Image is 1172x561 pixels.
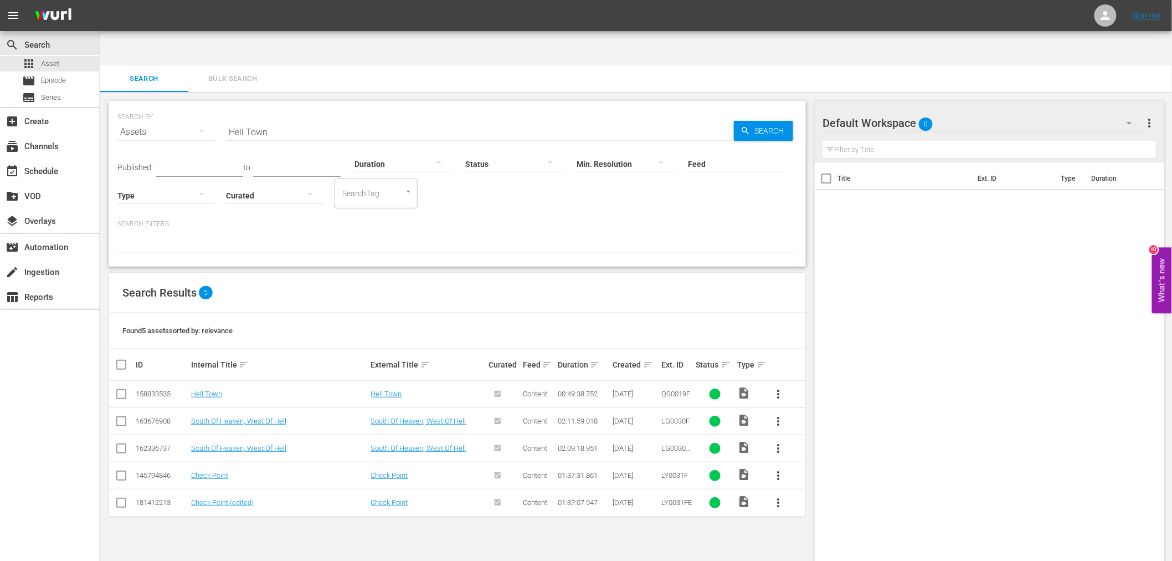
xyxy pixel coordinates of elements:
div: 01:37:31.861 [558,471,610,480]
button: Open Feedback Widget [1152,248,1172,314]
span: Video [738,441,751,454]
div: Default Workspace [823,108,1143,139]
span: Search Results [122,286,197,299]
span: LY0031FE [661,498,692,507]
span: Asset [22,57,35,70]
span: Video [738,468,751,481]
span: Content [523,390,547,398]
span: Reports [6,290,19,304]
span: Search [106,73,182,85]
span: Bulk Search [195,73,270,85]
span: Content [523,417,547,425]
a: Check Point (edited) [191,498,254,507]
button: more_vert [1143,110,1156,136]
span: VOD [6,190,19,203]
div: Ext. ID [661,360,692,369]
div: 00:49:38.752 [558,390,610,398]
span: LY0031F [661,471,688,480]
button: more_vert [765,408,792,435]
div: [DATE] [613,471,658,480]
span: Automation [6,241,19,254]
span: more_vert [772,415,785,428]
span: Asset [41,58,59,69]
span: more_vert [772,496,785,509]
th: Duration [1084,163,1151,194]
th: Title [838,163,971,194]
span: 0 [919,113,933,136]
div: [DATE] [613,498,658,507]
span: Search [6,38,19,52]
span: Series [41,92,61,103]
span: Video [738,495,751,508]
span: Channels [6,140,19,153]
div: 10 [1149,246,1158,254]
span: Published: [117,163,153,172]
span: QS0019F [661,390,690,398]
span: Episode [22,74,35,88]
div: [DATE] [613,444,658,452]
span: Create [6,115,19,128]
span: sort [420,360,430,370]
span: Series [22,91,35,104]
span: Search [751,121,793,141]
th: Type [1054,163,1084,194]
span: Episode [41,75,66,86]
div: ID [136,360,188,369]
span: more_vert [772,469,785,482]
a: South Of Heaven, West Of Hell [191,444,286,452]
div: [DATE] [613,390,658,398]
a: Check Point [371,471,408,480]
span: Schedule [6,165,19,178]
div: 162336737 [136,444,188,452]
span: layers [6,215,19,228]
span: sort [643,360,653,370]
a: Check Point [191,471,228,480]
span: menu [7,9,20,22]
div: 02:09:18.951 [558,444,610,452]
span: LG0030F [661,417,690,425]
div: Duration [558,358,610,371]
div: Internal Title [191,358,368,371]
button: more_vert [765,462,792,489]
button: more_vert [765,435,792,462]
a: Hell Town [371,390,402,398]
div: 181412213 [136,498,188,507]
a: Hell Town [191,390,222,398]
a: South Of Heaven, West Of Hell [371,417,466,425]
div: External Title [371,358,485,371]
span: more_vert [772,442,785,455]
span: Video [738,414,751,427]
span: sort [590,360,600,370]
p: Search Filters: [117,220,797,229]
span: sort [721,360,731,370]
a: Sign Out [1133,11,1161,20]
button: Search [734,121,793,141]
div: Created [613,358,658,371]
span: to [243,163,250,172]
button: Open [403,186,414,197]
a: South Of Heaven, West Of Hell [191,417,286,425]
span: 5 [199,286,213,299]
span: sort [757,360,767,370]
span: sort [542,360,552,370]
div: Assets [117,116,215,147]
a: South Of Heaven, West Of Hell [371,444,466,452]
div: [DATE] [613,417,658,425]
span: Found 5 assets sorted by: relevance [122,327,233,335]
div: Type [738,358,762,371]
div: 158833535 [136,390,188,398]
span: more_vert [1143,116,1156,130]
div: Curated [489,360,520,369]
button: more_vert [765,489,792,516]
a: Check Point [371,498,408,507]
div: Feed [523,358,554,371]
span: sort [239,360,249,370]
div: 163676908 [136,417,188,425]
button: more_vert [765,381,792,407]
span: Ingestion [6,266,19,279]
img: ans4CAIJ8jUAAAAAAAAAAAAAAAAAAAAAAAAgQb4GAAAAAAAAAAAAAAAAAAAAAAAAJMjXAAAAAAAAAAAAAAAAAAAAAAAAgAT5G... [27,3,80,29]
span: LG0030FE [661,444,690,461]
span: Video [738,386,751,400]
span: Content [523,471,547,480]
span: more_vert [772,387,785,401]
